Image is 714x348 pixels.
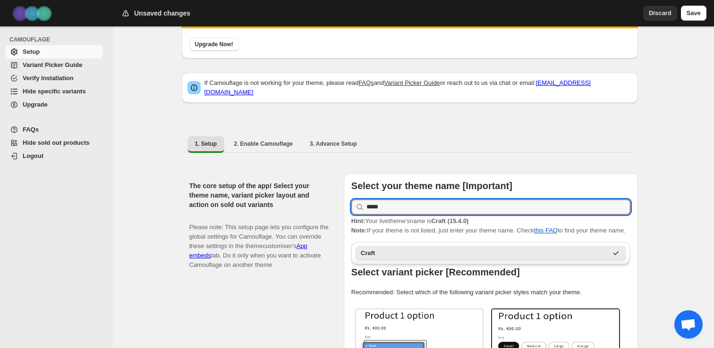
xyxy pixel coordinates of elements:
[351,246,630,261] li: Craft
[351,217,468,224] span: Your live theme's name is
[234,140,293,148] span: 2. Enable Camouflage
[534,227,558,234] a: this FAQ
[189,38,239,51] button: Upgrade Now!
[687,8,701,18] span: Save
[23,88,86,95] span: Hide specific variants
[643,6,677,21] button: Discard
[431,217,468,224] strong: Craft (15.4.0)
[351,267,520,277] b: Select variant picker [Recommended]
[6,45,103,58] a: Setup
[189,181,329,209] h2: The core setup of the app! Select your theme name, variant picker layout and action on sold out v...
[204,78,632,97] p: If Camouflage is not working for your theme, please read and or reach out to us via chat or email:
[6,149,103,163] a: Logout
[195,41,233,48] span: Upgrade Now!
[23,126,39,133] span: FAQs
[351,216,630,235] p: If your theme is not listed, just enter your theme name. Check to find your theme name.
[351,217,365,224] strong: Hint:
[23,61,82,68] span: Variant Picker Guide
[189,213,329,270] p: Please note: This setup page lets you configure the global settings for Camouflage. You can overr...
[23,48,40,55] span: Setup
[351,288,630,297] p: Recommended: Select which of the following variant picker styles match your theme.
[23,75,74,82] span: Verify Installation
[358,79,374,86] a: FAQs
[6,136,103,149] a: Hide sold out products
[681,6,706,21] button: Save
[23,139,90,146] span: Hide sold out products
[351,227,367,234] strong: Note:
[310,140,357,148] span: 3. Advance Setup
[674,310,703,339] a: Open chat
[351,181,512,191] b: Select your theme name [Important]
[195,140,217,148] span: 1. Setup
[9,36,107,43] span: CAMOUFLAGE
[6,98,103,111] a: Upgrade
[6,85,103,98] a: Hide specific variants
[23,101,48,108] span: Upgrade
[23,152,43,159] span: Logout
[649,8,671,18] span: Discard
[6,123,103,136] a: FAQs
[134,8,190,18] h2: Unsaved changes
[384,79,440,86] a: Variant Picker Guide
[6,72,103,85] a: Verify Installation
[6,58,103,72] a: Variant Picker Guide
[361,249,608,258] div: Craft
